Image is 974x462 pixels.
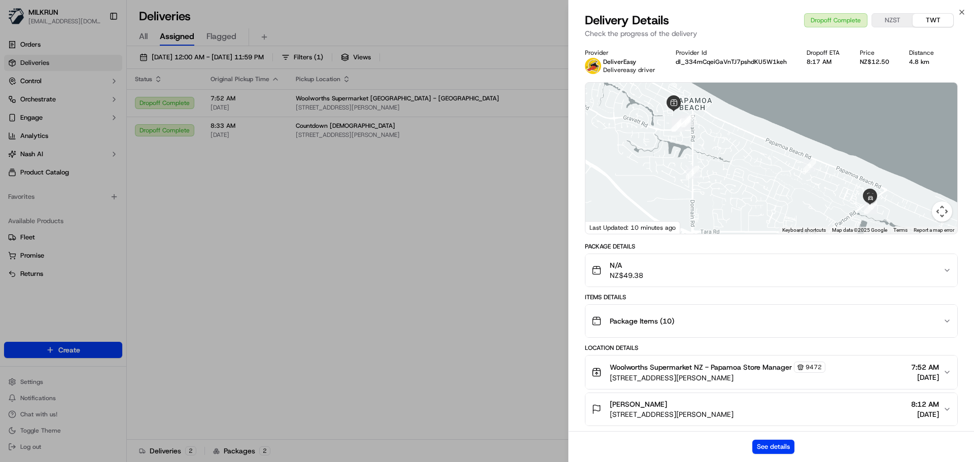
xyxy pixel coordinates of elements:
div: NZ$12.50 [860,58,893,66]
div: Price [860,49,893,57]
div: Distance [909,49,938,57]
div: 5 [678,116,691,129]
div: 3 [686,166,699,179]
img: Google [588,221,621,234]
div: 8:17 AM [807,58,844,66]
div: Location Details [585,344,958,352]
span: Delivery Details [585,12,669,28]
p: Check the progress of the delivery [585,28,958,39]
a: Terms (opens in new tab) [893,227,908,233]
div: Last Updated: 10 minutes ago [585,221,680,234]
span: 9472 [806,363,822,371]
span: [STREET_ADDRESS][PERSON_NAME] [610,409,734,419]
button: Keyboard shortcuts [782,227,826,234]
div: Dropoff ETA [807,49,844,57]
div: Package Details [585,242,958,251]
button: NZST [872,14,913,27]
span: [PERSON_NAME] [610,399,667,409]
button: N/ANZ$49.38 [585,254,957,287]
button: Map camera controls [932,201,952,222]
button: [PERSON_NAME][STREET_ADDRESS][PERSON_NAME]8:12 AM[DATE] [585,393,957,425]
span: 7:52 AM [911,362,939,372]
span: [STREET_ADDRESS][PERSON_NAME] [610,373,825,383]
span: Package Items ( 10 ) [610,316,674,326]
span: NZ$49.38 [610,270,643,280]
span: N/A [610,260,643,270]
a: Report a map error [914,227,954,233]
div: 7 [672,118,685,131]
span: Map data ©2025 Google [832,227,887,233]
img: delivereasy_logo.png [585,58,601,74]
p: DeliverEasy [603,58,655,66]
button: TWT [913,14,953,27]
div: 4.8 km [909,58,938,66]
span: Woolworths Supermarket NZ - Papamoa Store Manager [610,362,792,372]
button: See details [752,440,794,454]
a: Open this area in Google Maps (opens a new window) [588,221,621,234]
span: [DATE] [911,372,939,382]
div: 2 [779,227,792,240]
span: 8:12 AM [911,399,939,409]
div: Provider Id [676,49,791,57]
div: 4 [677,117,690,130]
div: Items Details [585,293,958,301]
button: Woolworths Supermarket NZ - Papamoa Store Manager9472[STREET_ADDRESS][PERSON_NAME]7:52 AM[DATE] [585,356,957,389]
div: 9 [803,159,816,172]
div: 10 [864,201,877,214]
button: Package Items (10) [585,305,957,337]
div: Provider [585,49,659,57]
span: [DATE] [911,409,939,419]
div: 8 [681,114,694,127]
button: dl_334mCqeiGaVnTJ7pshdKU5W1keh [676,58,787,66]
span: Delivereasy driver [603,66,655,74]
